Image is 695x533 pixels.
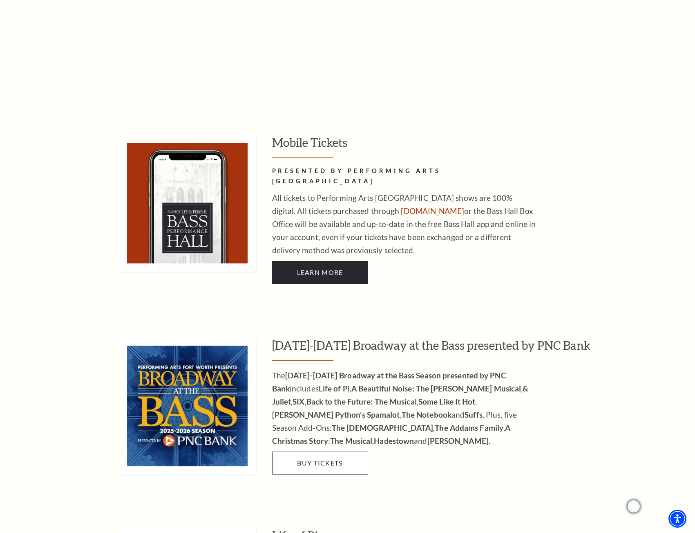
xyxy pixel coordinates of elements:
span: Learn More [297,268,343,276]
strong: Some Like It Hot [418,397,476,406]
p: All tickets to Performing Arts [GEOGRAPHIC_DATA] shows are 100% digital. All tickets purchased th... [272,191,538,257]
strong: & Juliet [272,384,529,406]
strong: Life of Pi [319,384,350,393]
strong: presented by PNC Bank [272,371,506,393]
strong: SIX [293,397,304,406]
strong: Hadestown [374,436,414,445]
h2: PRESENTED BY PERFORMING ARTS [GEOGRAPHIC_DATA] [272,166,538,187]
strong: Suffs [465,410,483,419]
strong: [DATE]-[DATE] Broadway at the Bass Season [285,371,441,380]
h3: Mobile Tickets [272,135,601,158]
img: Mobile Tickets [119,135,256,272]
p: The includes , , , , , , , and . Plus, five Season Add-Ons: , , : , and . [272,369,538,448]
div: Accessibility Menu [668,510,686,528]
img: 2025-2026 Broadway at the Bass presented by PNC Bank [119,337,256,475]
strong: [PERSON_NAME] Python’s Spamalot [272,410,400,419]
span: Buy Tickets [297,459,342,467]
h3: [DATE]-[DATE] Broadway at the Bass presented by PNC Bank [272,337,601,361]
a: [DOMAIN_NAME] [401,206,464,216]
strong: A Christmas Story [272,423,511,445]
strong: Back to the Future: The Musical [306,397,417,406]
strong: [PERSON_NAME] [427,436,489,445]
strong: The Musical [330,436,372,445]
a: Buy Tickets [272,452,368,475]
a: Learn More PRESENTED BY PERFORMING ARTS FORT WORTH [272,261,368,284]
strong: A Beautiful Noise: The [PERSON_NAME] Musical [351,384,521,393]
strong: The Addams Family [435,423,503,432]
strong: The [DEMOGRAPHIC_DATA] [332,423,433,432]
strong: The Notebook [402,410,451,419]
